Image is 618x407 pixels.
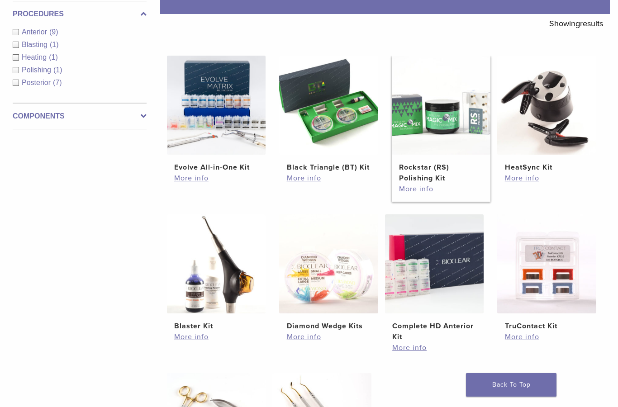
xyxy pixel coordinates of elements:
[505,162,589,173] h2: HeatSync Kit
[392,321,476,342] h2: Complete HD Anterior Kit
[49,28,58,36] span: (9)
[385,214,484,342] a: Complete HD Anterior KitComplete HD Anterior Kit
[392,56,491,155] img: Rockstar (RS) Polishing Kit
[22,66,53,74] span: Polishing
[466,373,556,397] a: Back To Top
[13,111,147,122] label: Components
[505,331,589,342] a: More info
[505,321,589,331] h2: TruContact Kit
[497,214,596,313] img: TruContact Kit
[53,79,62,86] span: (7)
[385,214,484,313] img: Complete HD Anterior Kit
[167,56,266,155] img: Evolve All-in-One Kit
[167,56,266,173] a: Evolve All-in-One KitEvolve All-in-One Kit
[505,173,589,184] a: More info
[497,56,596,155] img: HeatSync Kit
[549,14,603,33] p: Showing results
[13,9,147,19] label: Procedures
[53,66,62,74] span: (1)
[279,214,378,313] img: Diamond Wedge Kits
[279,56,378,155] img: Black Triangle (BT) Kit
[22,79,53,86] span: Posterior
[287,321,371,331] h2: Diamond Wedge Kits
[399,162,483,184] h2: Rockstar (RS) Polishing Kit
[50,41,59,48] span: (1)
[279,214,378,331] a: Diamond Wedge KitsDiamond Wedge Kits
[167,214,266,313] img: Blaster Kit
[497,56,596,173] a: HeatSync KitHeatSync Kit
[174,321,258,331] h2: Blaster Kit
[22,53,49,61] span: Heating
[174,173,258,184] a: More info
[287,162,371,173] h2: Black Triangle (BT) Kit
[392,56,491,184] a: Rockstar (RS) Polishing KitRockstar (RS) Polishing Kit
[174,162,258,173] h2: Evolve All-in-One Kit
[167,214,266,331] a: Blaster KitBlaster Kit
[22,41,50,48] span: Blasting
[399,184,483,194] a: More info
[279,56,378,173] a: Black Triangle (BT) KitBlack Triangle (BT) Kit
[49,53,58,61] span: (1)
[287,331,371,342] a: More info
[22,28,49,36] span: Anterior
[287,173,371,184] a: More info
[174,331,258,342] a: More info
[497,214,596,331] a: TruContact KitTruContact Kit
[392,342,476,353] a: More info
